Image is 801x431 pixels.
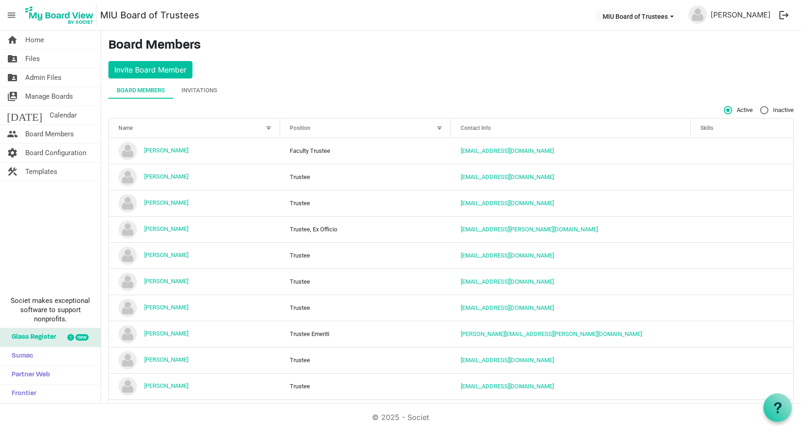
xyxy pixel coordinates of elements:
span: Board Members [25,125,74,143]
a: [PERSON_NAME] [144,225,188,232]
td: Bruce Currivan is template cell column header Name [109,269,280,295]
img: no-profile-picture.svg [118,299,137,317]
td: hridayatmavan1008@gmail.com is template cell column header Contact Info [451,347,691,373]
span: menu [3,6,20,24]
td: Carolyn King is template cell column header Name [109,295,280,321]
span: folder_shared [7,50,18,68]
td: donnaj617@gmail.com is template cell column header Contact Info [451,373,691,399]
span: Admin Files [25,68,62,87]
td: is template cell column header Skills [691,242,794,269]
a: [EMAIL_ADDRESS][DOMAIN_NAME] [461,278,554,285]
td: Trustee, Ex Officio column header Position [280,216,451,242]
td: bdreier@miu.edu is template cell column header Contact Info [451,190,691,216]
td: Faculty Trustee column header Position [280,138,451,164]
td: chris@hartnett.com is template cell column header Contact Info [451,321,691,347]
a: © 2025 - Societ [372,413,429,422]
td: Trustee column header Position [280,242,451,269]
a: [EMAIL_ADDRESS][DOMAIN_NAME] [461,200,554,207]
td: Trustee column header Position [280,269,451,295]
td: is template cell column header Skills [691,269,794,295]
td: cking@miu.edu is template cell column header Contact Info [451,295,691,321]
span: construction [7,162,18,181]
span: Contact Info [461,125,491,131]
a: [PERSON_NAME] [144,147,188,154]
a: [PERSON_NAME] [144,382,188,389]
a: [PERSON_NAME] [144,252,188,258]
button: MIU Board of Trustees dropdownbutton [597,10,680,22]
td: bill.smith@miu.edu is template cell column header Contact Info [451,216,691,242]
td: Trustee column header Position [280,190,451,216]
span: switch_account [7,87,18,106]
span: Position [290,125,310,131]
td: is template cell column header Skills [691,347,794,373]
td: is template cell column header Skills [691,295,794,321]
td: blevine@tm.org is template cell column header Contact Info [451,242,691,269]
td: Trustee Emeriti column header Position [280,399,451,425]
td: Barbara Dreier is template cell column header Name [109,190,280,216]
div: new [75,334,89,341]
td: akouider@miu.edu is template cell column header Contact Info [451,138,691,164]
span: Inactive [760,106,794,114]
a: [EMAIL_ADDRESS][DOMAIN_NAME] [461,357,554,364]
td: bcurrivan@gmail.com is template cell column header Contact Info [451,269,691,295]
td: andy zhong is template cell column header Name [109,164,280,190]
span: home [7,31,18,49]
span: Board Configuration [25,144,86,162]
button: Invite Board Member [108,61,192,78]
a: MIU Board of Trustees [100,6,199,24]
img: no-profile-picture.svg [118,351,137,369]
td: Trustee column header Position [280,347,451,373]
span: Templates [25,162,57,181]
img: no-profile-picture.svg [118,220,137,239]
span: Active [724,106,753,114]
span: Manage Boards [25,87,73,106]
td: is template cell column header Skills [691,216,794,242]
td: Trustee column header Position [280,164,451,190]
span: settings [7,144,18,162]
td: greenfield.doug@gmail.com is template cell column header Contact Info [451,399,691,425]
td: Trustee column header Position [280,373,451,399]
td: is template cell column header Skills [691,138,794,164]
td: is template cell column header Skills [691,321,794,347]
span: people [7,125,18,143]
img: My Board View Logo [23,4,96,27]
a: [PERSON_NAME] [707,6,774,24]
td: Trustee column header Position [280,295,451,321]
td: Diane Davis is template cell column header Name [109,347,280,373]
a: [PERSON_NAME] [144,199,188,206]
img: no-profile-picture.svg [118,273,137,291]
td: Brian Levine is template cell column header Name [109,242,280,269]
img: no-profile-picture.svg [118,194,137,213]
span: Glass Register [7,328,56,347]
span: Societ makes exceptional software to support nonprofits. [4,296,96,324]
a: My Board View Logo [23,4,100,27]
td: yingwu.zhong@funplus.com is template cell column header Contact Info [451,164,691,190]
td: Amine Kouider is template cell column header Name [109,138,280,164]
a: [EMAIL_ADDRESS][DOMAIN_NAME] [461,147,554,154]
a: [EMAIL_ADDRESS][DOMAIN_NAME] [461,174,554,180]
td: is template cell column header Skills [691,164,794,190]
span: Files [25,50,40,68]
img: no-profile-picture.svg [118,142,137,160]
td: is template cell column header Skills [691,373,794,399]
td: is template cell column header Skills [691,190,794,216]
img: no-profile-picture.svg [118,377,137,396]
img: no-profile-picture.svg [118,246,137,265]
a: [PERSON_NAME] [144,173,188,180]
img: no-profile-picture.svg [118,325,137,343]
div: tab-header [108,82,794,99]
span: Name [118,125,133,131]
span: [DATE] [7,106,42,124]
a: [EMAIL_ADDRESS][PERSON_NAME][DOMAIN_NAME] [461,226,598,233]
span: folder_shared [7,68,18,87]
td: Chris Hartnett is template cell column header Name [109,321,280,347]
a: [PERSON_NAME][EMAIL_ADDRESS][PERSON_NAME][DOMAIN_NAME] [461,330,642,337]
a: [EMAIL_ADDRESS][DOMAIN_NAME] [461,383,554,390]
span: Calendar [50,106,77,124]
td: Donna Jones is template cell column header Name [109,373,280,399]
div: Invitations [181,86,217,95]
span: Frontier [7,385,36,403]
span: Home [25,31,44,49]
a: [PERSON_NAME] [144,330,188,337]
a: [PERSON_NAME] [144,304,188,311]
